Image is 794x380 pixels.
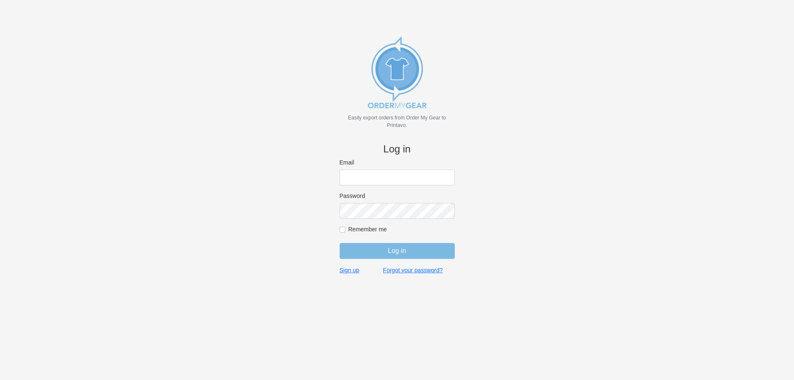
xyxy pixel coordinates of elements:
[383,266,443,274] a: Forgot your password?
[340,192,455,200] label: Password
[340,243,455,259] input: Log in
[340,114,455,129] p: Easily export orders from Order My Gear to Printavo.
[340,159,455,166] label: Email
[348,225,455,233] label: Remember me
[355,30,439,114] img: new_omg_export_logo-652582c309f788888370c3373ec495a74b7b3fc93c8838f76510ecd25890bcc4.png
[340,143,455,155] h4: Log in
[340,266,359,274] a: Sign up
